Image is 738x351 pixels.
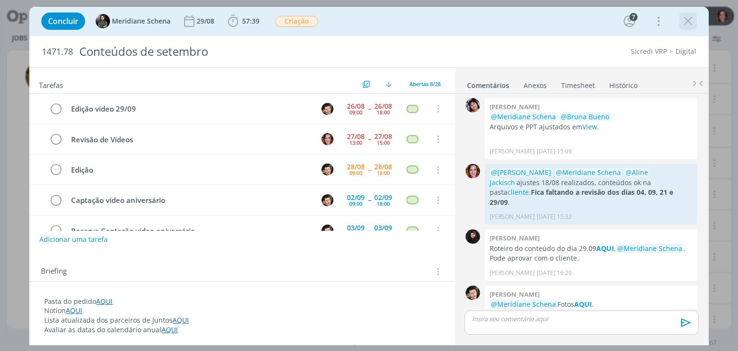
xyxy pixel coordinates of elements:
[275,15,319,27] button: Criação
[609,76,638,90] a: Histórico
[39,231,108,248] button: Adicionar uma tarefa
[96,297,112,306] a: AQUI
[48,17,78,25] span: Concluir
[349,201,362,206] div: 09:00
[490,122,692,132] p: Arquivos e PPT ajustados em .
[75,40,419,63] div: Conteúdos de setembro
[491,112,556,121] span: @Meridiane Schena
[377,201,390,206] div: 18:00
[490,168,648,187] span: @Aline Jackisch
[321,163,333,175] img: V
[44,325,440,335] p: Avaliar as datas do calendário anual
[490,290,540,299] b: [PERSON_NAME]
[377,170,390,175] div: 18:00
[368,136,371,142] span: --
[320,132,335,146] button: B
[67,225,312,237] div: Reserva Captação vídeo aniversário
[225,13,262,29] button: 57:39
[374,133,392,140] div: 27/08
[466,229,480,244] img: L
[321,103,333,115] img: V
[347,194,365,201] div: 02/09
[574,300,592,309] a: AQUI
[349,140,362,145] div: 13:00
[386,81,392,87] img: arrow-down.svg
[490,300,692,309] p: Fotos .
[275,16,318,27] span: Criação
[556,168,621,177] span: @Meridiane Schena
[490,168,692,207] p: ajustes 18/08 realizados, conteúdos ok na pasta . .
[507,188,529,197] a: cliente
[368,166,371,173] span: --
[320,193,335,207] button: V
[112,18,171,25] span: Meridiane Schena
[409,80,441,88] span: Abertas 8/28
[490,234,540,242] b: [PERSON_NAME]
[491,168,551,177] span: @[PERSON_NAME]
[537,269,572,277] span: [DATE] 16:29
[368,197,371,203] span: --
[320,223,335,238] button: V
[44,315,440,325] p: Lista atualizada dos parceiros de Juntos
[96,14,110,28] img: M
[347,133,365,140] div: 27/08
[617,244,682,253] span: @Meridiane Schena
[466,164,480,178] img: B
[41,265,67,278] span: Briefing
[490,188,673,206] strong: Fica faltando a revisão dos dias 04, 09, 21 e 29/09
[29,7,708,345] div: dialog
[347,163,365,170] div: 28/08
[349,110,362,115] div: 09:00
[561,112,609,121] span: @Bruna Bueno
[161,325,178,334] a: AQUI
[374,103,392,110] div: 26/08
[466,98,480,113] img: E
[490,102,540,111] b: [PERSON_NAME]
[321,225,333,237] img: V
[524,81,547,90] div: Anexos
[490,147,535,156] p: [PERSON_NAME]
[320,163,335,177] button: V
[467,76,510,90] a: Comentários
[368,105,371,112] span: --
[320,101,335,116] button: V
[377,140,390,145] div: 15:00
[374,163,392,170] div: 28/08
[347,103,365,110] div: 26/08
[347,225,365,231] div: 03/09
[67,164,312,176] div: Edição
[374,194,392,201] div: 02/09
[631,47,667,56] a: Sicredi VRP
[67,134,312,146] div: Revisão de Vídeos
[349,170,362,175] div: 09:00
[321,133,333,145] img: B
[172,315,189,325] a: AQUI
[66,306,82,315] a: AQUI
[596,244,614,253] a: AQUI
[41,13,85,30] button: Concluir
[490,213,535,221] p: [PERSON_NAME]
[321,194,333,206] img: V
[44,297,440,306] p: Pasta do pedido
[676,47,696,56] a: Digital
[490,269,535,277] p: [PERSON_NAME]
[466,286,480,300] img: V
[197,18,216,25] div: 29/08
[67,103,312,115] div: Edição vídeo 29/09
[582,122,597,131] a: View
[374,225,392,231] div: 03/09
[622,13,637,29] button: 7
[537,147,572,156] span: [DATE] 15:09
[491,300,556,309] span: @Meridiane Schena
[377,110,390,115] div: 18:00
[561,76,595,90] a: Timesheet
[242,16,259,25] span: 57:39
[67,194,312,206] div: Captação vídeo aniversário
[96,14,171,28] button: MMeridiane Schena
[44,306,66,315] span: Notion
[42,47,73,57] span: 1471.78
[629,13,638,21] div: 7
[537,213,572,221] span: [DATE] 15:32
